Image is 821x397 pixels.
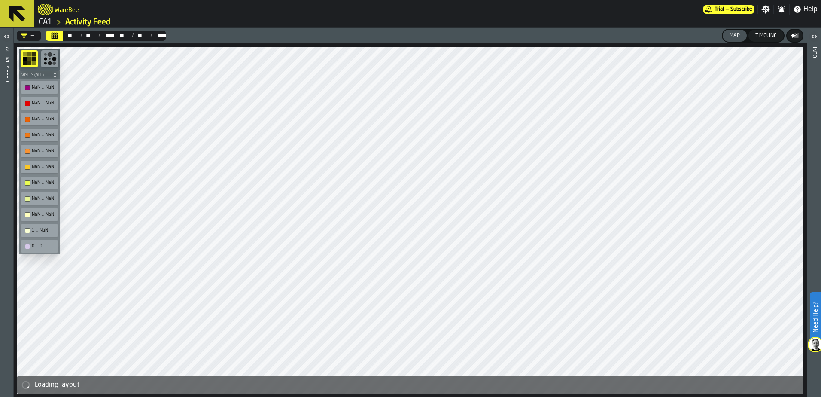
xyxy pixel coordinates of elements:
div: NaN ... NaN [32,116,56,122]
div: NaN ... NaN [32,132,56,138]
div: button-toolbar-undefined [40,49,60,71]
div: button-toolbar-undefined [19,175,60,191]
span: Help [803,4,818,15]
span: Subscribe [730,6,752,12]
div: Select date range [152,32,162,39]
div: Menu Subscription [703,5,754,14]
span: — [726,6,729,12]
div: button-toolbar-undefined [19,191,60,207]
div: Select date range [100,32,110,39]
label: button-toggle-Notifications [774,5,789,14]
div: / [74,32,82,39]
div: Select date range [134,32,144,39]
div: Select date range [46,31,166,41]
label: button-toggle-Settings [758,5,773,14]
div: Activity Feed [4,45,10,395]
div: button-toolbar-undefined [19,49,40,71]
button: button- [787,30,803,42]
div: / [126,32,134,39]
div: NaN ... NaN [32,148,56,154]
div: NaN ... NaN [22,178,57,187]
button: Select date range [46,31,63,41]
div: NaN ... NaN [32,85,56,90]
svg: Show Congestion [43,52,57,66]
div: button-toolbar-undefined [19,223,60,238]
div: / [92,32,100,39]
div: Select date range [64,32,74,39]
div: NaN ... NaN [22,147,57,156]
div: / [144,32,152,39]
div: button-toolbar-undefined [19,159,60,175]
div: 0 ... 0 [32,244,56,249]
div: 0 ... 0 [22,242,57,251]
div: button-toolbar-undefined [19,111,60,127]
div: NaN ... NaN [22,83,57,92]
div: NaN ... NaN [32,101,56,106]
button: button- [19,71,60,79]
div: button-toolbar-undefined [19,238,60,254]
div: NaN ... NaN [22,162,57,171]
div: NaN ... NaN [22,131,57,140]
div: Timeline [752,33,780,39]
div: button-toolbar-undefined [19,207,60,223]
a: link-to-/wh/i/76e2a128-1b54-4d66-80d4-05ae4c277723/pricing/ [703,5,754,14]
div: NaN ... NaN [22,99,57,108]
div: NaN ... NaN [32,212,56,217]
nav: Breadcrumb [38,17,428,27]
div: Select date range [116,32,126,39]
div: button-toolbar-undefined [19,79,60,95]
div: Info [811,45,817,395]
div: button-toolbar-undefined [19,143,60,159]
div: DropdownMenuValue- [21,32,34,39]
div: 1 ... NaN [22,226,57,235]
label: button-toggle-Open [808,30,820,45]
a: link-to-/wh/i/76e2a128-1b54-4d66-80d4-05ae4c277723/feed/da221332-8753-4be1-a6c6-b415bb38d250 [65,18,110,27]
div: button-toolbar-undefined [19,127,60,143]
label: Need Help? [811,293,820,341]
svg: Show Congestion [22,52,36,66]
div: Loading layout [34,380,800,390]
header: Info [807,28,821,397]
div: button-toolbar-undefined [19,95,60,111]
span: — [111,32,116,39]
div: 1 ... NaN [32,228,56,233]
button: button-Timeline [748,30,784,42]
a: link-to-/wh/i/76e2a128-1b54-4d66-80d4-05ae4c277723 [39,18,52,27]
span: Visits (All) [20,73,51,78]
div: Map [726,33,743,39]
div: NaN ... NaN [22,210,57,219]
div: NaN ... NaN [22,115,57,124]
label: button-toggle-Help [790,4,821,15]
div: alert-Loading layout [17,376,803,394]
div: NaN ... NaN [32,164,56,170]
span: Trial [715,6,724,12]
h2: Sub Title [55,5,79,14]
a: logo-header [38,2,53,17]
div: Select date range [82,32,92,39]
div: NaN ... NaN [22,194,57,203]
button: button-Map [723,30,747,42]
label: button-toggle-Open [1,30,13,45]
div: DropdownMenuValue- [17,31,41,41]
div: NaN ... NaN [32,180,56,186]
div: NaN ... NaN [32,196,56,202]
